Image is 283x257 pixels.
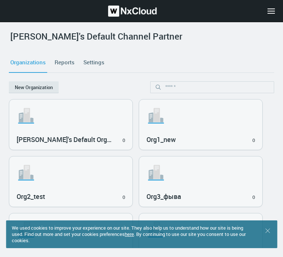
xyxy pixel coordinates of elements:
[17,136,114,144] h3: [PERSON_NAME]'s Default Organization
[108,6,157,17] img: Nx Cloud logo
[9,81,59,93] button: New Organization
[122,194,125,201] div: 0
[252,194,255,201] div: 0
[12,224,243,237] span: We used cookies to improve your experience on our site. They also help us to understand how our s...
[122,137,125,144] div: 0
[17,193,114,201] h3: Org2_test
[125,231,134,237] a: here
[53,53,76,72] a: Reports
[12,231,246,244] span: . By continuing to use our site you consent to use our cookies.
[146,193,244,201] h3: Org3_фыва
[252,137,255,144] div: 0
[82,53,106,72] a: Settings
[146,136,244,144] h3: Org1_new
[10,31,182,42] h2: [PERSON_NAME]'s Default Channel Partner
[9,53,47,72] a: Organizations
